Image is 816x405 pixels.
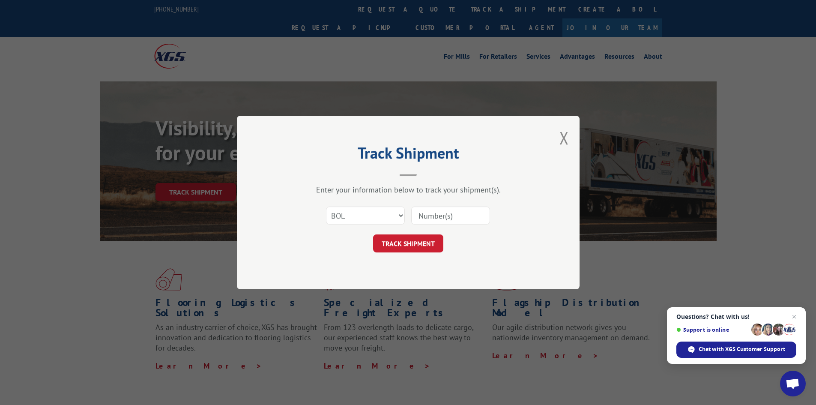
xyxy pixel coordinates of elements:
[373,234,443,252] button: TRACK SHIPMENT
[676,327,748,333] span: Support is online
[280,147,537,163] h2: Track Shipment
[780,371,806,396] a: Open chat
[699,345,785,353] span: Chat with XGS Customer Support
[411,207,490,225] input: Number(s)
[676,342,796,358] span: Chat with XGS Customer Support
[676,313,796,320] span: Questions? Chat with us!
[280,185,537,195] div: Enter your information below to track your shipment(s).
[559,126,569,149] button: Close modal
